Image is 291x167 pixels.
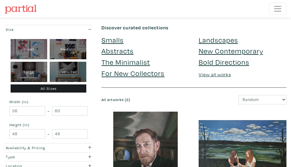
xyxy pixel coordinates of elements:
[269,3,286,15] button: Toggle navigation
[199,35,238,44] a: Landscapes
[6,145,68,151] div: Availability & Pricing
[5,25,92,34] button: Size
[101,97,189,102] h6: All artworks (2)
[9,100,88,104] small: Width (in)
[101,35,124,44] a: Smalls
[48,130,50,137] span: -
[199,46,263,55] a: New Contemporary
[11,84,86,93] div: All Sizes
[101,68,164,78] a: For New Collectors
[11,62,47,82] div: Large
[11,39,47,59] div: Small
[199,57,249,67] a: Bold Directions
[9,123,88,127] small: Height (in)
[101,25,286,31] h6: Discover curated collections
[101,46,134,55] a: Abstracts
[101,57,150,67] a: The Minimalist
[6,27,68,32] div: Size
[5,152,92,161] button: Type
[50,39,86,59] div: Medium
[199,71,231,77] a: View all works
[5,143,92,152] button: Availability & Pricing
[6,154,68,160] div: Type
[50,62,86,82] div: Oversized
[48,107,50,114] span: -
